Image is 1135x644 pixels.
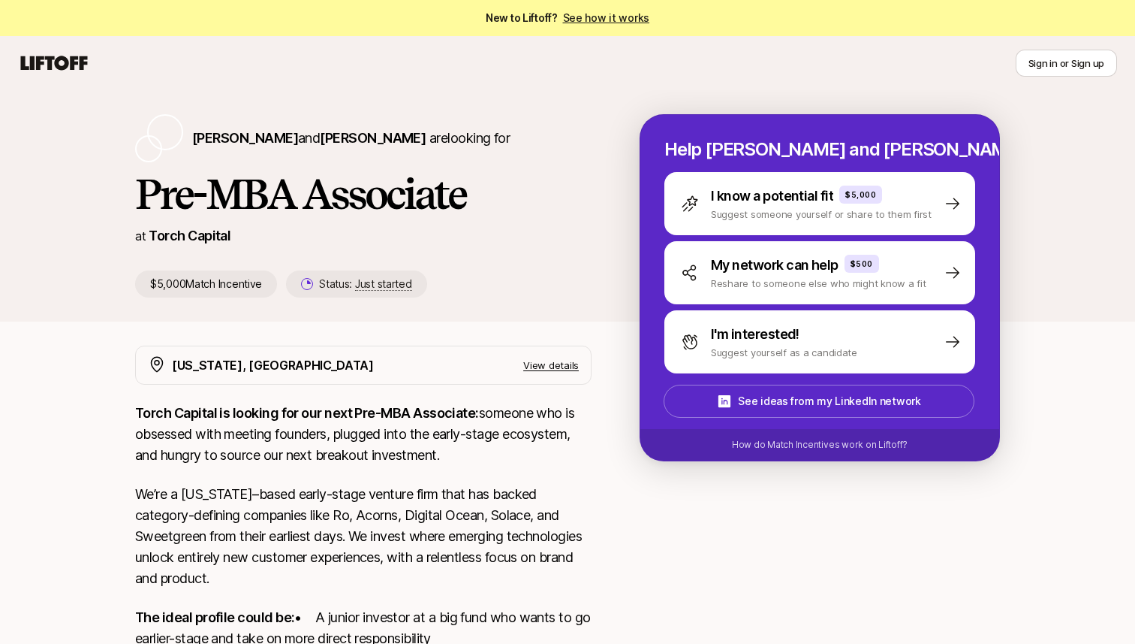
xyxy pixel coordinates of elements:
[563,11,650,24] a: See how it works
[664,139,975,160] p: Help [PERSON_NAME] and [PERSON_NAME] hire
[845,189,876,201] p: $5,000
[172,355,374,375] p: [US_STATE], [GEOGRAPHIC_DATA]
[192,130,298,146] span: [PERSON_NAME]
[320,130,426,146] span: [PERSON_NAME]
[135,609,294,625] strong: The ideal profile could be:
[298,130,426,146] span: and
[711,255,838,276] p: My network can help
[135,484,592,589] p: We’re a [US_STATE]–based early-stage venture firm that has backed category-defining companies lik...
[135,403,592,466] p: someone who is obsessed with meeting founders, plugged into the early-stage ecosystem, and hungry...
[1016,50,1117,77] button: Sign in or Sign up
[135,226,146,246] p: at
[850,258,873,270] p: $500
[319,275,411,293] p: Status:
[355,277,412,291] span: Just started
[711,324,799,345] p: I'm interested!
[711,276,926,291] p: Reshare to someone else who might know a fit
[192,128,510,149] p: are looking for
[711,207,932,222] p: Suggest someone yourself or share to them first
[711,345,857,360] p: Suggest yourself as a candidate
[523,358,579,373] p: View details
[732,438,908,452] p: How do Match Incentives work on Liftoff?
[738,392,920,410] p: See ideas from my LinkedIn network
[149,228,230,243] a: Torch Capital
[135,171,592,216] h1: Pre-MBA Associate
[135,405,479,421] strong: Torch Capital is looking for our next Pre-MBA Associate:
[711,186,833,207] p: I know a potential fit
[135,271,277,298] p: $5,000 Match Incentive
[486,9,649,27] span: New to Liftoff?
[664,385,974,418] button: See ideas from my LinkedIn network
